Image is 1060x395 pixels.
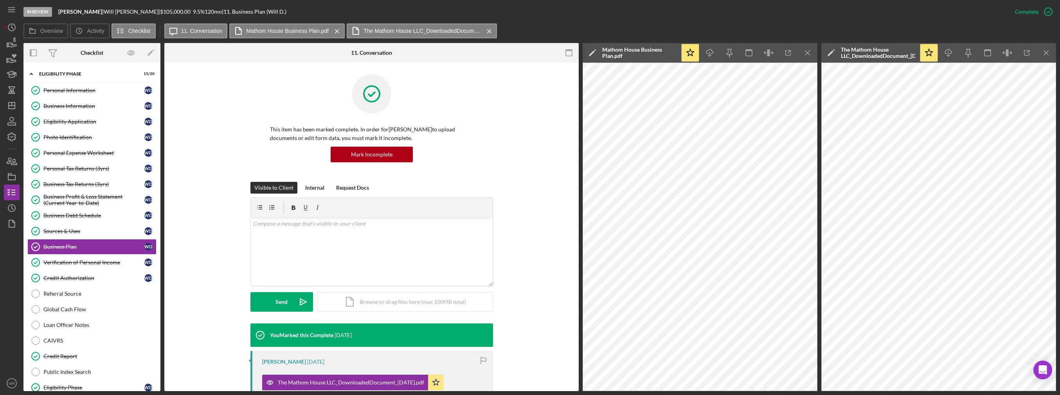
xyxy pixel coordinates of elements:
div: Public Index Search [43,369,156,375]
p: This item has been marked complete. In order for [PERSON_NAME] to upload documents or edit form d... [270,125,473,143]
div: Will [PERSON_NAME] | [104,9,160,15]
a: Eligibility ApplicationWD [27,114,157,129]
a: Photo IdentificationWD [27,129,157,145]
div: You Marked this Complete [270,332,333,338]
div: The Mathom House LLC_DownloadedDocument_[DATE].pdf [278,379,424,386]
div: Loan Officer Notes [43,322,156,328]
button: Request Docs [332,182,373,194]
a: Referral Source [27,286,157,302]
div: | 11. Business Plan (Will D.) [222,9,286,15]
div: Open Intercom Messenger [1033,361,1052,379]
div: Request Docs [336,182,369,194]
a: Business PlanWD [27,239,157,255]
div: W D [144,133,152,141]
div: Referral Source [43,291,156,297]
div: Verification of Personal Income [43,259,144,266]
div: Business Plan [43,244,144,250]
div: | [58,9,104,15]
div: W D [144,243,152,251]
div: W D [144,227,152,235]
a: Global Cash Flow [27,302,157,317]
div: 120 mo [205,9,222,15]
button: Activity [70,23,109,38]
label: Activity [87,28,104,34]
div: Business Profit & Loss Statement (Current Year-to-Date) [43,194,144,206]
button: MR [4,375,20,391]
label: Overview [40,28,63,34]
div: 15 / 20 [140,72,155,76]
button: The Mathom House LLC_DownloadedDocument_[DATE].pdf [262,375,444,390]
label: Mathom House Business Plan.pdf [246,28,329,34]
button: Complete [1007,4,1056,20]
a: Personal Tax Returns (3yrs)WD [27,161,157,176]
div: Business Tax Returns (3yrs) [43,181,144,187]
button: Overview [23,23,68,38]
label: Checklist [128,28,151,34]
button: The Mathom House LLC_DownloadedDocument_[DATE].pdf [347,23,497,38]
div: Checklist [81,50,103,56]
a: Sources & UsesWD [27,223,157,239]
a: Business InformationWD [27,98,157,114]
a: Loan Officer Notes [27,317,157,333]
div: [PERSON_NAME] [262,359,306,365]
b: [PERSON_NAME] [58,8,102,15]
a: Public Index Search [27,364,157,380]
a: Business Debt ScheduleWD [27,208,157,223]
button: 11. Conversation [164,23,228,38]
div: Eligibility Phase [43,384,144,391]
label: The Mathom House LLC_DownloadedDocument_[DATE].pdf [364,28,481,34]
a: Business Profit & Loss Statement (Current Year-to-Date)WD [27,192,157,208]
a: Credit Report [27,348,157,364]
div: 9.5 % [193,9,205,15]
div: Personal Tax Returns (3yrs) [43,165,144,172]
div: Personal Information [43,87,144,93]
div: Eligibility Application [43,118,144,125]
div: W D [144,86,152,94]
div: Eligibility Phase [39,72,135,76]
div: W D [144,212,152,219]
button: Checklist [112,23,156,38]
a: Business Tax Returns (3yrs)WD [27,176,157,192]
div: $105,000.00 [160,9,193,15]
label: 11. Conversation [181,28,223,34]
a: Verification of Personal IncomeWD [27,255,157,270]
div: Photo Identification [43,134,144,140]
div: Credit Authorization [43,275,144,281]
div: W D [144,180,152,188]
div: Personal Expense Worksheet [43,150,144,156]
a: Personal InformationWD [27,83,157,98]
div: Mark Incomplete [351,147,392,162]
button: Send [250,292,313,312]
text: MR [9,381,15,386]
div: Global Cash Flow [43,306,156,312]
div: W D [144,274,152,282]
button: Mark Incomplete [331,147,413,162]
time: 2025-06-17 18:24 [307,359,324,365]
button: Visible to Client [250,182,297,194]
div: The Mathom House LLC_DownloadedDocument_[DATE].pdf [841,47,915,59]
div: Business Debt Schedule [43,212,144,219]
button: Internal [301,182,328,194]
div: Visible to Client [254,182,293,194]
div: Internal [305,182,324,194]
div: Business Information [43,103,144,109]
div: W D [144,196,152,204]
div: W D [144,259,152,266]
div: W D [144,102,152,110]
div: Credit Report [43,353,156,359]
div: W D [144,118,152,126]
a: Credit AuthorizationWD [27,270,157,286]
div: In Review [23,7,52,17]
time: 2025-06-23 17:23 [335,332,352,338]
div: Sources & Uses [43,228,144,234]
div: W D [144,384,152,391]
a: Personal Expense WorksheetWD [27,145,157,161]
a: CAIVRS [27,333,157,348]
div: CAIVRS [43,338,156,344]
div: W D [144,149,152,157]
div: Send [275,292,288,312]
div: Complete [1015,4,1038,20]
div: W D [144,165,152,172]
div: 11. Conversation [351,50,392,56]
button: Mathom House Business Plan.pdf [229,23,345,38]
